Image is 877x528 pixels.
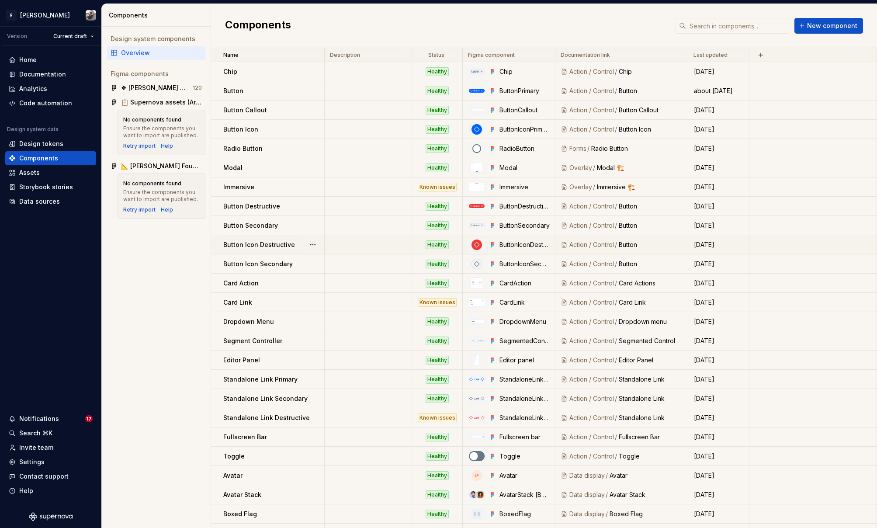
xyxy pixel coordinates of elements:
[19,56,37,64] div: Home
[689,490,749,499] div: [DATE]
[86,10,96,21] img: Ian
[619,202,683,211] div: Button
[5,441,96,455] a: Invite team
[569,144,586,153] div: Forms
[426,433,449,441] div: Healthy
[468,52,515,59] p: Figma component
[619,356,683,365] div: Editor Panel
[597,163,683,172] div: Modal 🏗️
[5,455,96,469] a: Settings
[619,298,683,307] div: Card Link
[614,240,619,249] div: /
[499,337,550,345] div: SegmentedControl
[794,18,863,34] button: New component
[689,240,749,249] div: [DATE]
[499,279,550,288] div: CardAction
[469,204,485,208] img: ButtonDestructive
[469,451,485,461] img: Toggle
[19,472,69,481] div: Contact support
[619,413,683,422] div: Standalone Link
[53,33,87,40] span: Current draft
[223,471,243,480] p: Avatar
[7,126,59,133] div: Design system data
[499,394,550,403] div: StandaloneLinkSecondary
[19,99,72,108] div: Code automation
[689,163,749,172] div: [DATE]
[614,394,619,403] div: /
[499,106,550,115] div: ButtonCallout
[19,443,53,452] div: Invite team
[223,279,259,288] p: Card Action
[689,356,749,365] div: [DATE]
[614,337,619,345] div: /
[123,142,156,149] div: Retry import
[29,512,73,521] svg: Supernova Logo
[471,240,482,250] img: ButtonIconDestructive
[193,84,202,91] div: 120
[689,144,749,153] div: [DATE]
[569,67,614,76] div: Action / Control
[223,375,298,384] p: Standalone Link Primary
[569,394,614,403] div: Action / Control
[591,144,683,153] div: Radio Button
[689,298,749,307] div: [DATE]
[569,202,614,211] div: Action / Control
[689,260,749,268] div: [DATE]
[426,67,449,76] div: Healthy
[614,452,619,461] div: /
[123,189,200,203] div: Ensure the components you want to import are published.
[689,221,749,230] div: [DATE]
[223,452,245,461] p: Toggle
[426,260,449,268] div: Healthy
[469,396,485,401] img: StandaloneLinkSecondary
[5,96,96,110] a: Code automation
[223,183,254,191] p: Immersive
[223,260,293,268] p: Button Icon Secondary
[619,394,683,403] div: Standalone Link
[471,163,483,173] img: Modal
[614,202,619,211] div: /
[6,10,17,21] div: R
[2,6,100,24] button: R[PERSON_NAME]Ian
[107,46,205,60] a: Overview
[569,260,614,268] div: Action / Control
[619,279,683,288] div: Card Actions
[5,166,96,180] a: Assets
[569,125,614,134] div: Action / Control
[569,510,605,518] div: Data display
[499,260,550,268] div: ButtonIconSecondary
[469,182,485,192] img: Immersive
[426,471,449,480] div: Healthy
[121,83,186,92] div: ❖ [PERSON_NAME] Components
[569,163,592,172] div: Overlay
[223,106,267,115] p: Button Callout
[330,52,360,59] p: Description
[5,412,96,426] button: Notifications17
[469,68,485,75] img: Chip
[161,206,173,213] div: Help
[499,317,550,326] div: DropdownMenu
[5,195,96,208] a: Data sources
[426,221,449,230] div: Healthy
[689,394,749,403] div: [DATE]
[469,377,485,382] img: StandaloneLinkPrimary
[471,259,482,269] img: ButtonIconSecondary
[499,298,550,307] div: CardLink
[499,87,550,95] div: ButtonPrimary
[111,35,202,43] div: Design system components
[499,202,550,211] div: ButtonDestructive
[614,298,619,307] div: /
[619,452,683,461] div: Toggle
[689,413,749,422] div: [DATE]
[223,221,278,230] p: Button Secondary
[426,510,449,518] div: Healthy
[605,471,610,480] div: /
[19,168,40,177] div: Assets
[121,98,202,107] div: 📋 Supernova assets (Archive)
[569,298,614,307] div: Action / Control
[807,21,857,30] span: New component
[619,106,683,115] div: Button Callout
[223,298,252,307] p: Card Link
[499,183,550,191] div: Immersive
[614,106,619,115] div: /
